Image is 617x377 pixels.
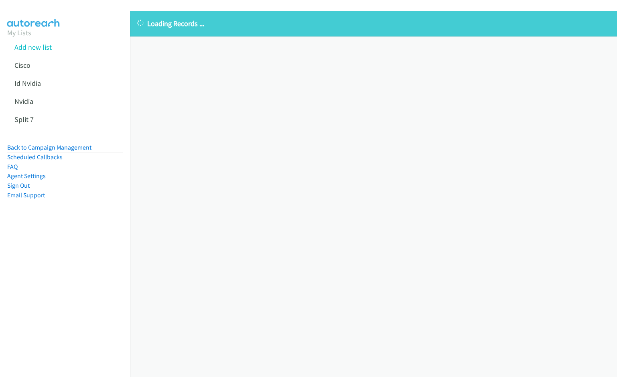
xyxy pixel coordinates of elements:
[14,79,41,88] a: Id Nvidia
[14,43,52,52] a: Add new list
[7,28,31,37] a: My Lists
[7,191,45,199] a: Email Support
[137,18,610,29] p: Loading Records ...
[14,61,30,70] a: Cisco
[14,115,34,124] a: Split 7
[7,163,18,170] a: FAQ
[14,97,33,106] a: Nvidia
[7,144,91,151] a: Back to Campaign Management
[7,172,46,180] a: Agent Settings
[7,153,63,161] a: Scheduled Callbacks
[7,182,30,189] a: Sign Out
